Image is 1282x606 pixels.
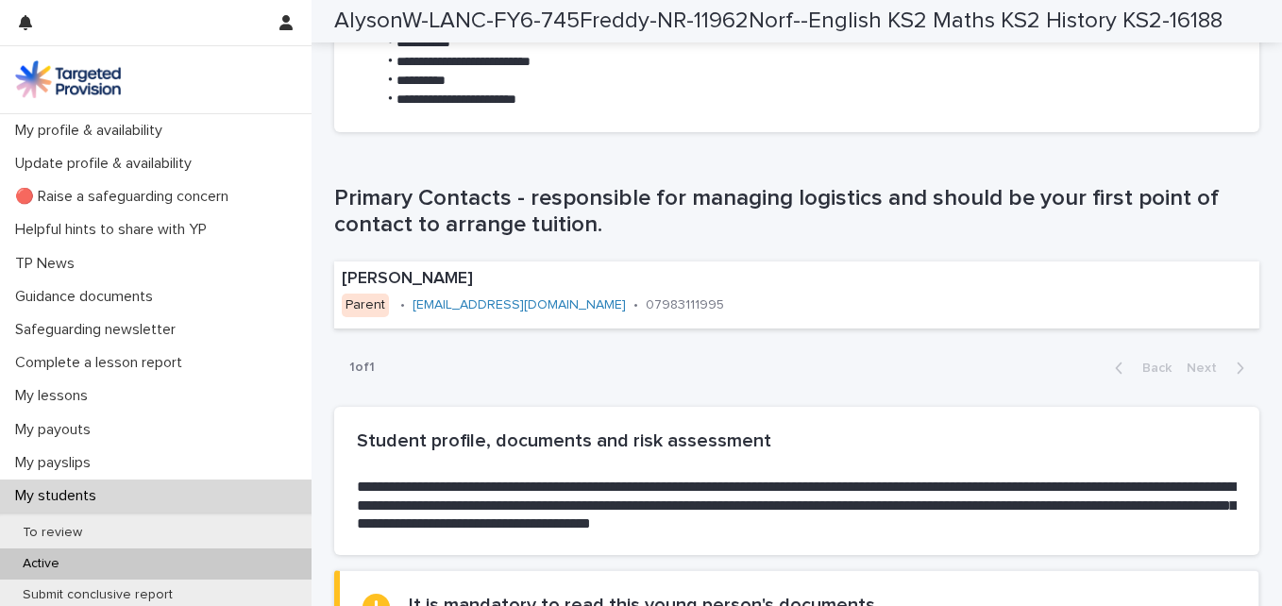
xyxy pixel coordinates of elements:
[8,587,188,603] p: Submit conclusive report
[8,321,191,339] p: Safeguarding newsletter
[334,261,1259,328] a: [PERSON_NAME]Parent•[EMAIL_ADDRESS][DOMAIN_NAME]•07983111995
[8,454,106,472] p: My payslips
[8,255,90,273] p: TP News
[8,122,177,140] p: My profile & availability
[8,387,103,405] p: My lessons
[413,298,626,311] a: [EMAIL_ADDRESS][DOMAIN_NAME]
[8,556,75,572] p: Active
[8,288,168,306] p: Guidance documents
[8,487,111,505] p: My students
[633,297,638,313] p: •
[8,221,222,239] p: Helpful hints to share with YP
[1179,360,1259,377] button: Next
[8,354,197,372] p: Complete a lesson report
[646,298,724,311] a: 07983111995
[342,294,389,317] div: Parent
[8,421,106,439] p: My payouts
[342,269,855,290] p: [PERSON_NAME]
[15,60,121,98] img: M5nRWzHhSzIhMunXDL62
[334,185,1259,240] h1: Primary Contacts - responsible for managing logistics and should be your first point of contact t...
[1100,360,1179,377] button: Back
[1187,362,1228,375] span: Next
[1131,362,1172,375] span: Back
[357,429,1237,452] h2: Student profile, documents and risk assessment
[334,8,1223,35] h2: AlysonW-LANC-FY6-745Freddy-NR-11962Norf--English KS2 Maths KS2 History KS2-16188
[400,297,405,313] p: •
[334,345,390,391] p: 1 of 1
[8,525,97,541] p: To review
[8,188,244,206] p: 🔴 Raise a safeguarding concern
[8,155,207,173] p: Update profile & availability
